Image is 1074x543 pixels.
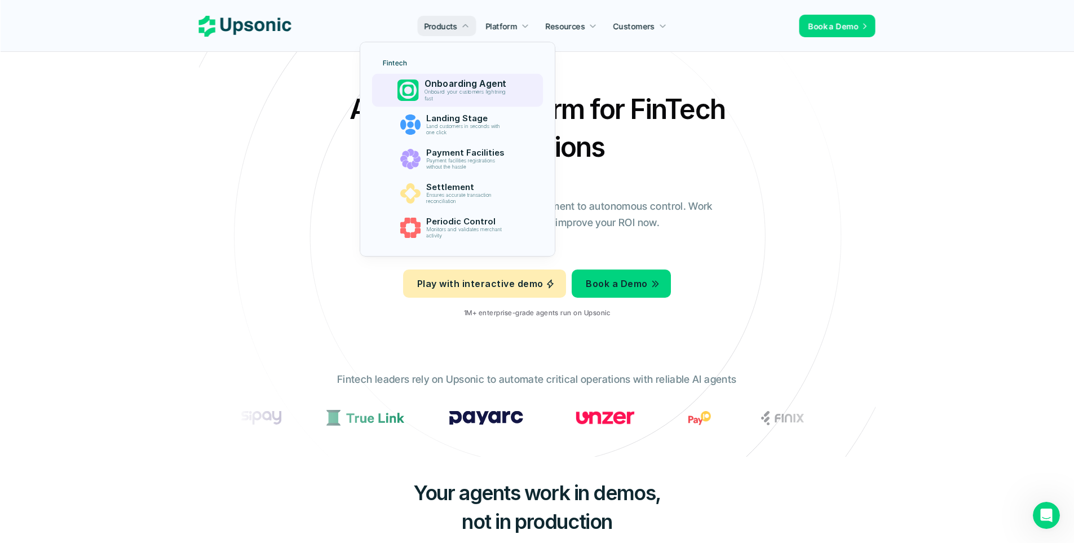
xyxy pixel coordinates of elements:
[799,15,876,37] a: Book a Demo
[425,78,512,89] p: Onboarding Agent
[340,90,735,166] h2: Agentic AI Platform for FinTech Operations
[426,217,510,227] p: Periodic Control
[417,16,476,36] a: Products
[372,74,543,107] a: Onboarding AgentOnboard your customers lightning fast
[462,509,612,534] span: not in production
[613,20,655,32] p: Customers
[417,276,543,292] p: Play with interactive demo
[424,20,457,32] p: Products
[808,20,859,32] p: Book a Demo
[1033,502,1060,529] iframe: Intercom live chat
[376,178,539,209] a: SettlementEnsures accurate transaction reconciliation
[426,113,510,123] p: Landing Stage
[413,480,661,505] span: Your agents work in demos,
[337,372,736,388] p: Fintech leaders rely on Upsonic to automate critical operations with reliable AI agents
[354,198,721,231] p: From onboarding to compliance to settlement to autonomous control. Work with %82 more efficiency ...
[403,270,566,298] a: Play with interactive demo
[464,309,610,317] p: 1M+ enterprise-grade agents run on Upsonic
[426,158,509,170] p: Payment facilities registrations without the hassle
[426,182,510,192] p: Settlement
[426,192,509,205] p: Ensures accurate transaction reconciliation
[426,227,509,239] p: Monitors and validates merchant activity
[485,20,517,32] p: Platform
[426,148,510,158] p: Payment Facilities
[376,109,539,140] a: Landing StageLand customers in seconds with one click
[376,212,539,244] a: Periodic ControlMonitors and validates merchant activity
[586,276,648,292] p: Book a Demo
[572,270,671,298] a: Book a Demo
[376,143,539,175] a: Payment FacilitiesPayment facilities registrations without the hassle
[546,20,585,32] p: Resources
[425,89,511,102] p: Onboard your customers lightning fast
[426,123,509,136] p: Land customers in seconds with one click
[383,59,407,67] p: Fintech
